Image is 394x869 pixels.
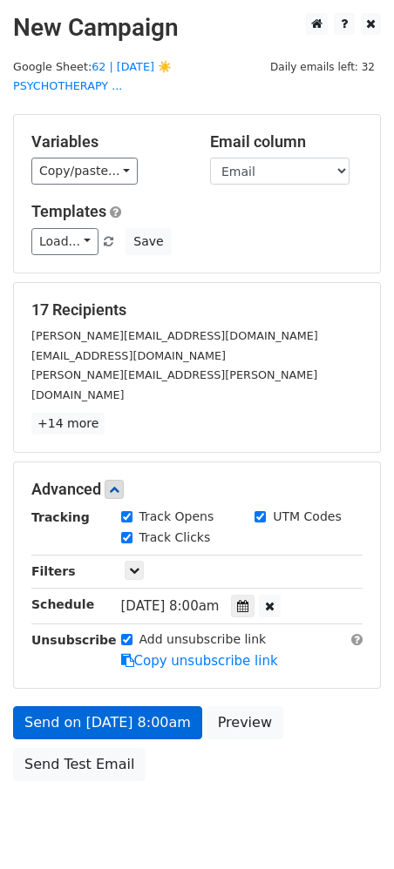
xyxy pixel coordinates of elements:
[13,60,172,93] a: 62 | [DATE] ☀️PSYCHOTHERAPY ...
[210,132,363,152] h5: Email column
[13,706,202,739] a: Send on [DATE] 8:00am
[139,630,267,649] label: Add unsubscribe link
[31,132,184,152] h5: Variables
[31,228,98,255] a: Load...
[264,57,381,77] span: Daily emails left: 32
[207,706,283,739] a: Preview
[31,368,317,401] small: [PERSON_NAME][EMAIL_ADDRESS][PERSON_NAME][DOMAIN_NAME]
[121,653,278,669] a: Copy unsubscribe link
[31,300,363,320] h5: 17 Recipients
[31,202,106,220] a: Templates
[121,598,220,614] span: [DATE] 8:00am
[13,13,381,43] h2: New Campaign
[31,564,76,578] strong: Filters
[126,228,171,255] button: Save
[13,748,146,781] a: Send Test Email
[31,480,363,499] h5: Advanced
[31,633,117,647] strong: Unsubscribe
[31,349,226,362] small: [EMAIL_ADDRESS][DOMAIN_NAME]
[307,785,394,869] iframe: Chat Widget
[139,529,211,547] label: Track Clicks
[273,508,341,526] label: UTM Codes
[31,413,105,434] a: +14 more
[31,158,138,185] a: Copy/paste...
[31,597,94,611] strong: Schedule
[264,60,381,73] a: Daily emails left: 32
[13,60,172,93] small: Google Sheet:
[139,508,214,526] label: Track Opens
[31,510,90,524] strong: Tracking
[31,329,318,342] small: [PERSON_NAME][EMAIL_ADDRESS][DOMAIN_NAME]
